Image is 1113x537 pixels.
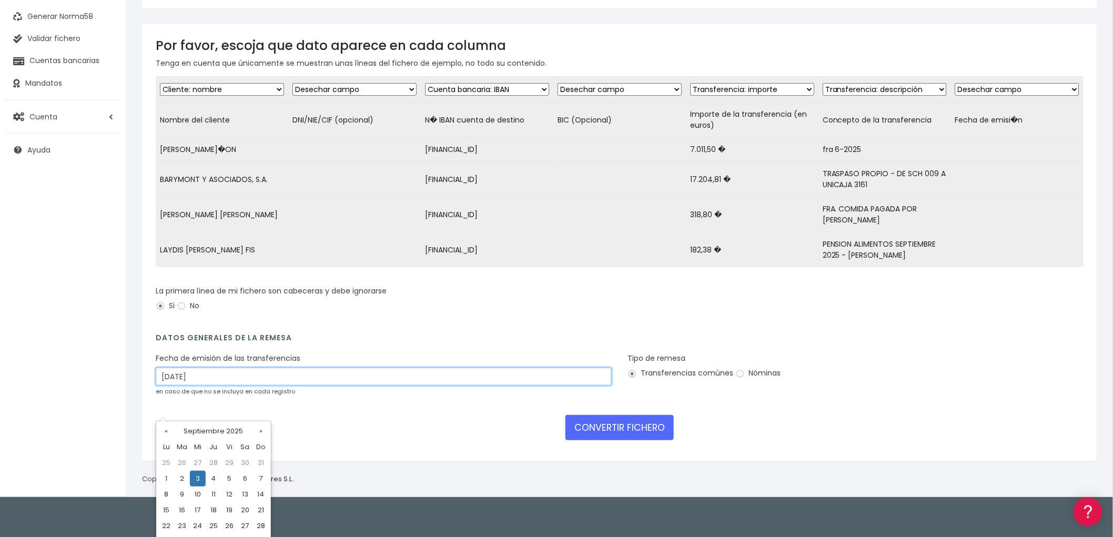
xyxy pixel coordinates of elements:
a: Cuentas bancarias [5,50,121,72]
th: Mi [190,439,206,455]
td: [PERSON_NAME] [PERSON_NAME] [156,197,288,232]
a: Formatos [11,133,200,149]
label: No [177,300,199,311]
td: Importe de la transferencia (en euros) [686,103,818,138]
td: 10 [190,487,206,502]
td: 6 [237,471,253,487]
div: Convertir ficheros [11,116,200,126]
td: 24 [190,518,206,534]
a: General [11,226,200,242]
td: 7 [253,471,269,487]
td: 7.011,50 � [686,138,818,162]
div: Programadores [11,252,200,262]
span: Cuenta [29,111,57,121]
td: 17 [190,502,206,518]
th: Septiembre 2025 [174,423,253,439]
a: Cuenta [5,106,121,128]
td: 13 [237,487,253,502]
a: Información general [11,89,200,106]
td: 19 [221,502,237,518]
td: 9 [174,487,190,502]
td: Nombre del cliente [156,103,288,138]
th: Vi [221,439,237,455]
a: Ayuda [5,139,121,161]
td: 11 [206,487,221,502]
td: fra 6-2025 [818,138,951,162]
label: Si [156,300,175,311]
th: Ma [174,439,190,455]
th: Lu [158,439,174,455]
td: 3 [190,471,206,487]
td: 16 [174,502,190,518]
label: La primera línea de mi fichero son cabeceras y debe ignorarse [156,286,387,297]
small: en caso de que no se incluya en cada registro [156,387,295,396]
td: 17.204,81 � [686,162,818,197]
td: BIC (Opcional) [553,103,686,138]
a: Videotutoriales [11,166,200,182]
td: 30 [237,455,253,471]
td: Fecha de emisi�n [951,103,1084,138]
td: 29 [221,455,237,471]
td: 23 [174,518,190,534]
td: 28 [206,455,221,471]
a: Mandatos [5,73,121,95]
td: 21 [253,502,269,518]
td: TRASPASO PROPIO - DE SCH 009 A UNICAJA 3161 [818,162,951,197]
td: [PERSON_NAME]�ON [156,138,288,162]
td: 27 [237,518,253,534]
td: [FINANCIAL_ID] [421,162,553,197]
td: N� IBAN cuenta de destino [421,103,553,138]
td: 8 [158,487,174,502]
label: Transferencias comúnes [628,368,733,379]
td: 12 [221,487,237,502]
h4: Datos generales de la remesa [156,333,1084,348]
td: Concepto de la transferencia [818,103,951,138]
td: 26 [221,518,237,534]
td: 5 [221,471,237,487]
a: Validar fichero [5,28,121,50]
button: Contáctanos [11,281,200,300]
a: Perfiles de empresas [11,182,200,198]
label: Tipo de remesa [628,353,685,364]
h3: Por favor, escoja que dato aparece en cada columna [156,38,1084,53]
td: 15 [158,502,174,518]
th: « [158,423,174,439]
td: PENSION ALIMENTOS SEPTIEMBRE 2025 - [PERSON_NAME] [818,232,951,268]
span: Ayuda [27,145,50,155]
td: [FINANCIAL_ID] [421,197,553,232]
td: 31 [253,455,269,471]
td: 318,80 � [686,197,818,232]
td: 182,38 � [686,232,818,268]
th: Ju [206,439,221,455]
td: 18 [206,502,221,518]
td: 20 [237,502,253,518]
td: [FINANCIAL_ID] [421,232,553,268]
th: Do [253,439,269,455]
div: Facturación [11,209,200,219]
td: 25 [158,455,174,471]
td: 22 [158,518,174,534]
th: Sa [237,439,253,455]
td: LAYDIS [PERSON_NAME] FIS [156,232,288,268]
td: 4 [206,471,221,487]
a: Generar Norma58 [5,6,121,28]
button: CONVERTIR FICHERO [565,415,674,440]
div: Información general [11,73,200,83]
td: DNI/NIE/CIF (opcional) [288,103,421,138]
a: Problemas habituales [11,149,200,166]
a: API [11,269,200,285]
p: Tenga en cuenta que únicamente se muestran unas líneas del fichero de ejemplo, no todo su contenido. [156,57,1084,69]
label: Nóminas [735,368,781,379]
th: » [253,423,269,439]
td: FRA. COMIDA PAGADA POR [PERSON_NAME] [818,197,951,232]
label: Fecha de emisión de las transferencias [156,353,300,364]
td: 26 [174,455,190,471]
td: 28 [253,518,269,534]
td: 27 [190,455,206,471]
td: 2 [174,471,190,487]
a: POWERED BY ENCHANT [145,303,203,313]
td: 1 [158,471,174,487]
p: Copyright © 2025 . [142,474,295,485]
td: 14 [253,487,269,502]
td: 25 [206,518,221,534]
